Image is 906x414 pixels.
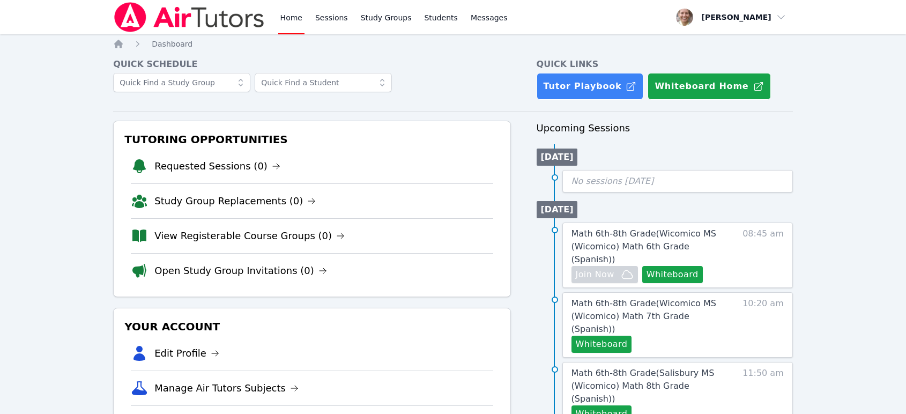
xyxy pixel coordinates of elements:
[113,39,793,49] nav: Breadcrumb
[152,40,192,48] span: Dashboard
[122,317,501,336] h3: Your Account
[113,58,510,71] h4: Quick Schedule
[154,194,316,209] a: Study Group Replacements (0)
[113,73,250,92] input: Quick Find a Study Group
[471,12,508,23] span: Messages
[537,149,578,166] li: [DATE]
[571,367,731,405] a: Math 6th-8th Grade(Salisbury MS (Wicomico) Math 8th Grade (Spanish))
[648,73,770,100] button: Whiteboard Home
[571,176,654,186] span: No sessions [DATE]
[537,58,793,71] h4: Quick Links
[154,381,299,396] a: Manage Air Tutors Subjects
[122,130,501,149] h3: Tutoring Opportunities
[154,263,327,278] a: Open Study Group Invitations (0)
[742,297,784,353] span: 10:20 am
[571,297,731,336] a: Math 6th-8th Grade(Wicomico MS (Wicomico) Math 7th Grade (Spanish))
[571,228,716,264] span: Math 6th-8th Grade ( Wicomico MS (Wicomico) Math 6th Grade (Spanish) )
[537,121,793,136] h3: Upcoming Sessions
[571,227,731,266] a: Math 6th-8th Grade(Wicomico MS (Wicomico) Math 6th Grade (Spanish))
[255,73,392,92] input: Quick Find a Student
[576,268,614,281] span: Join Now
[571,336,632,353] button: Whiteboard
[571,368,715,404] span: Math 6th-8th Grade ( Salisbury MS (Wicomico) Math 8th Grade (Spanish) )
[742,227,784,283] span: 08:45 am
[537,201,578,218] li: [DATE]
[571,266,638,283] button: Join Now
[113,2,265,32] img: Air Tutors
[154,159,280,174] a: Requested Sessions (0)
[537,73,644,100] a: Tutor Playbook
[642,266,703,283] button: Whiteboard
[152,39,192,49] a: Dashboard
[154,228,345,243] a: View Registerable Course Groups (0)
[571,298,716,334] span: Math 6th-8th Grade ( Wicomico MS (Wicomico) Math 7th Grade (Spanish) )
[154,346,219,361] a: Edit Profile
